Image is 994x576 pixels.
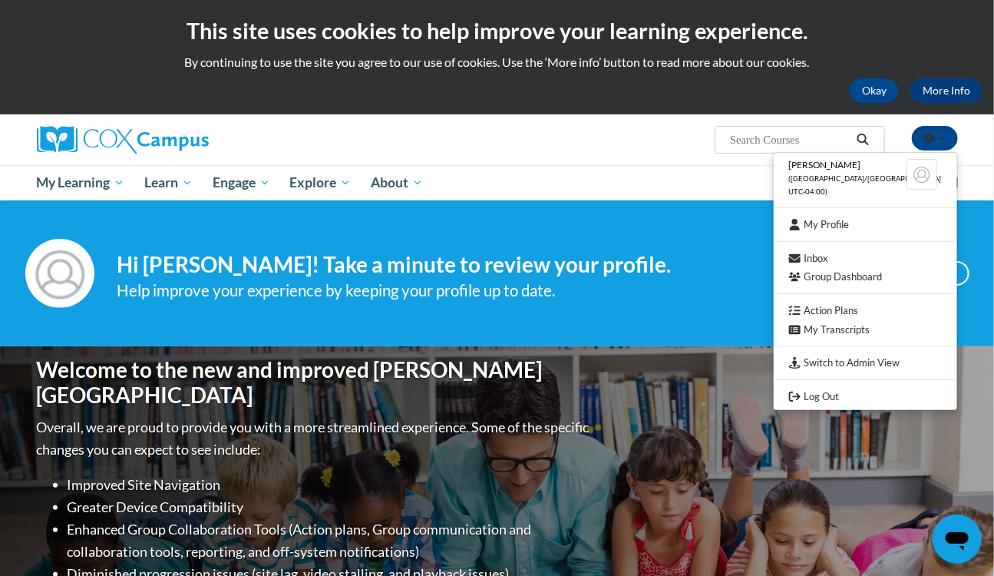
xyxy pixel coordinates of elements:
[906,159,937,190] img: Learner Profile Avatar
[774,301,957,320] a: Action Plans
[68,474,593,496] li: Improved Site Navigation
[774,215,957,234] a: My Profile
[789,174,942,196] span: ([GEOGRAPHIC_DATA]/[GEOGRAPHIC_DATA] UTC-04:00)
[37,126,209,154] img: Cox Campus
[37,126,329,154] a: Cox Campus
[25,239,94,308] img: Profile Image
[134,165,203,200] a: Learn
[289,174,351,192] span: Explore
[361,165,433,200] a: About
[14,165,981,200] div: Main menu
[37,416,593,461] p: Overall, we are proud to provide you with a more streamlined experience. Some of the specific cha...
[213,174,270,192] span: Engage
[728,131,851,149] input: Search Courses
[851,131,874,149] button: Search
[774,249,957,268] a: Inbox
[117,278,851,303] div: Help improve your experience by keeping your profile up to date.
[774,320,957,339] a: My Transcripts
[910,78,982,103] a: More Info
[68,518,593,563] li: Enhanced Group Collaboration Tools (Action plans, Group communication and collaboration tools, re...
[117,252,851,278] h4: Hi [PERSON_NAME]! Take a minute to review your profile.
[774,267,957,286] a: Group Dashboard
[203,165,280,200] a: Engage
[27,165,135,200] a: My Learning
[933,515,982,564] iframe: Button to launch messaging window
[36,174,124,192] span: My Learning
[144,174,193,192] span: Learn
[774,353,957,372] a: Switch to Admin View
[850,78,899,103] button: Okay
[789,159,861,170] span: [PERSON_NAME]
[371,174,423,192] span: About
[774,387,957,406] a: Logout
[912,126,958,151] button: Account Settings
[12,54,982,71] p: By continuing to use the site you agree to our use of cookies. Use the ‘More info’ button to read...
[12,15,982,46] h2: This site uses cookies to help improve your learning experience.
[68,496,593,518] li: Greater Device Compatibility
[279,165,361,200] a: Explore
[37,357,593,409] h1: Welcome to the new and improved [PERSON_NAME][GEOGRAPHIC_DATA]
